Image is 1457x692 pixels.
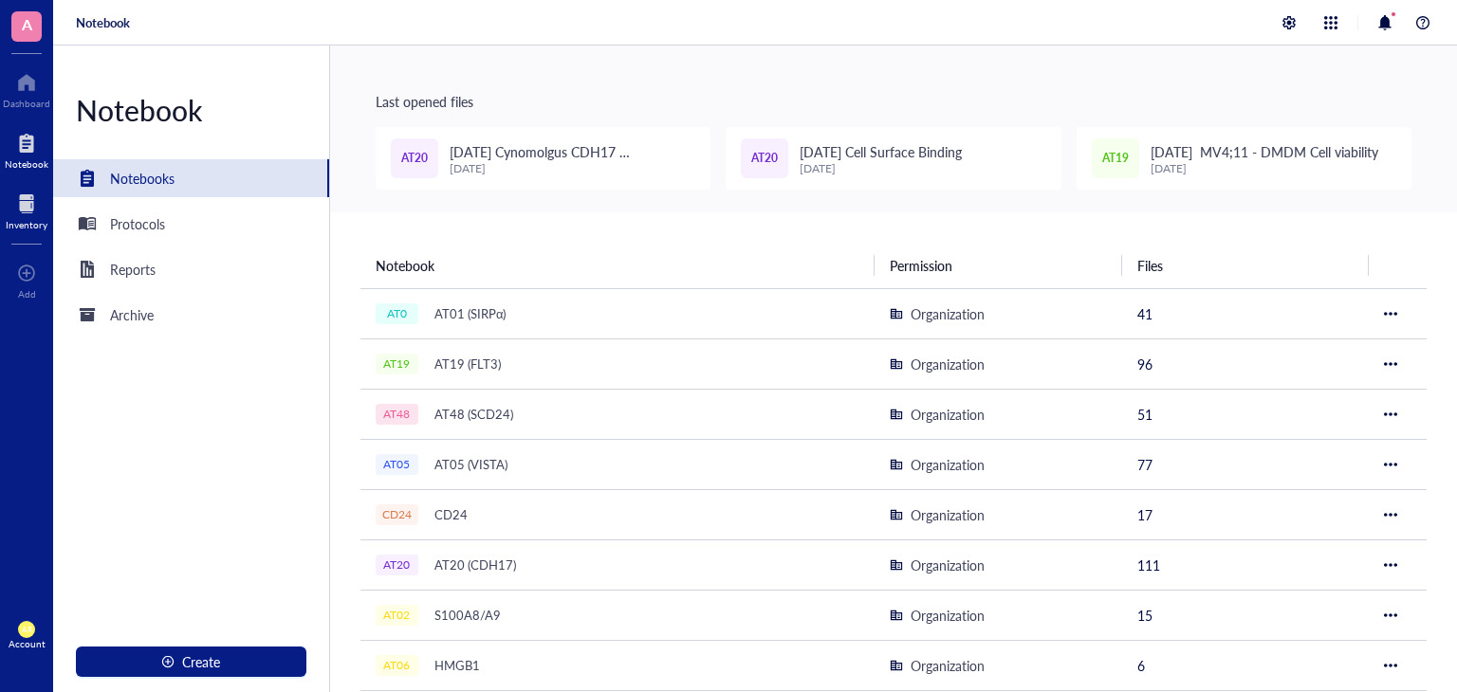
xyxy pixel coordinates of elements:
[53,205,329,243] a: Protocols
[22,625,31,633] span: AR
[1122,338,1369,389] td: 96
[53,159,329,197] a: Notebooks
[426,300,515,327] div: AT01 (SIRPα)
[6,189,47,230] a: Inventory
[18,288,36,300] div: Add
[911,555,985,575] div: Organization
[426,451,516,478] div: AT05 (VISTA)
[911,303,985,324] div: Organization
[1151,142,1378,161] span: [DATE] MV4;11 - DMDM Cell viability
[450,142,630,182] span: [DATE] Cynomolgus CDH17 [PERSON_NAME]
[76,646,306,677] button: Create
[182,654,220,669] span: Create
[6,219,47,230] div: Inventory
[110,304,154,325] div: Archive
[76,14,130,31] a: Notebook
[360,243,876,288] th: Notebook
[450,162,695,175] div: [DATE]
[426,501,476,528] div: CD24
[800,162,962,175] div: [DATE]
[875,243,1121,288] th: Permission
[911,354,985,374] div: Organization
[1151,162,1378,175] div: [DATE]
[1122,243,1369,288] th: Files
[3,67,50,109] a: Dashboard
[1102,150,1129,168] span: AT19
[911,655,985,676] div: Organization
[110,168,175,189] div: Notebooks
[426,401,522,428] div: AT48 (SCD24)
[911,504,985,525] div: Organization
[5,128,48,170] a: Notebook
[53,91,329,129] div: Notebook
[401,150,428,168] span: AT20
[426,351,509,377] div: AT19 (FLT3)
[800,142,962,161] span: [DATE] Cell Surface Binding
[110,259,156,280] div: Reports
[426,602,509,628] div: S100A8/A9
[1122,389,1369,439] td: 51
[1122,288,1369,338] td: 41
[911,404,985,425] div: Organization
[22,12,32,36] span: A
[911,605,985,626] div: Organization
[53,250,329,288] a: Reports
[1122,489,1369,539] td: 17
[9,638,46,649] div: Account
[426,652,489,679] div: HMGB1
[426,552,525,578] div: AT20 (CDH17)
[911,454,985,475] div: Organization
[1122,439,1369,489] td: 77
[1122,640,1369,690] td: 6
[3,98,50,109] div: Dashboard
[5,158,48,170] div: Notebook
[110,213,165,234] div: Protocols
[53,296,329,334] a: Archive
[751,150,778,168] span: AT20
[376,91,1411,112] div: Last opened files
[1122,539,1369,590] td: 111
[1122,590,1369,640] td: 15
